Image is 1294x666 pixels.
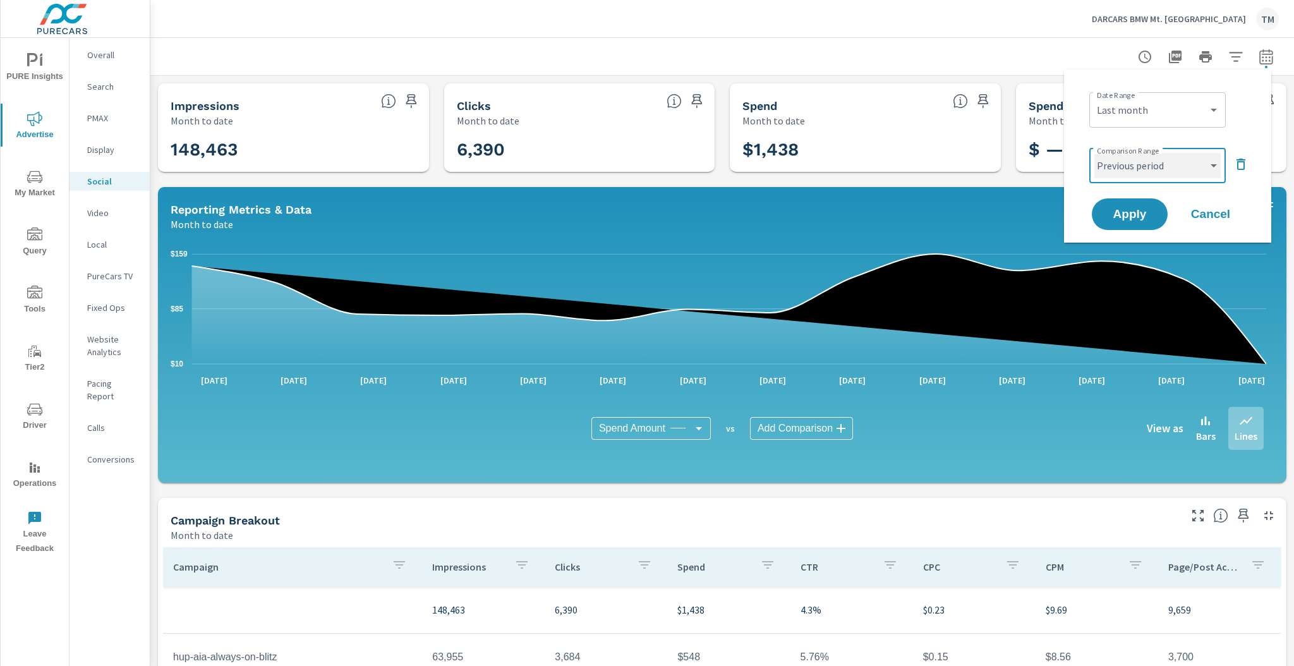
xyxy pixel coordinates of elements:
text: $85 [171,305,183,313]
span: The number of times an ad was shown on your behalf. [381,94,396,109]
div: Website Analytics [70,330,150,361]
h5: Spend [742,99,777,112]
p: Campaign [173,560,382,573]
h5: Clicks [457,99,491,112]
h5: Impressions [171,99,239,112]
div: Social [70,172,150,191]
div: Overall [70,45,150,64]
p: [DATE] [192,374,236,387]
p: [DATE] [432,374,476,387]
p: Calls [87,421,140,434]
span: Add Comparison [758,422,833,435]
p: 9,659 [1168,602,1271,617]
text: $10 [171,360,183,368]
span: Tier2 [4,344,65,375]
p: Month to date [171,217,233,232]
p: Search [87,80,140,93]
p: [DATE] [511,374,555,387]
button: Apply [1092,198,1168,230]
div: Spend Amount [591,417,711,440]
h3: $1,438 [742,139,988,160]
div: PMAX [70,109,150,128]
span: Cancel [1185,209,1236,220]
h5: Campaign Breakout [171,514,280,527]
div: nav menu [1,38,69,561]
div: Conversions [70,450,150,469]
div: Local [70,235,150,254]
p: $1,438 [677,602,780,617]
p: Bars [1196,428,1216,444]
div: TM [1256,8,1279,30]
p: [DATE] [351,374,396,387]
p: CPM [1046,560,1118,573]
span: Tools [4,286,65,317]
button: Apply Filters [1223,44,1249,70]
p: $0.23 [923,602,1025,617]
p: Fixed Ops [87,301,140,314]
p: [DATE] [272,374,316,387]
p: [DATE] [830,374,874,387]
p: Spend [677,560,749,573]
h5: Spend Per Unit Sold [1029,99,1142,112]
p: CTR [801,560,873,573]
p: [DATE] [910,374,955,387]
p: Social [87,175,140,188]
span: Save this to your personalized report [1233,506,1254,526]
p: [DATE] [990,374,1034,387]
h3: 6,390 [457,139,703,160]
button: Minimize Widget [1259,506,1279,526]
span: Operations [4,460,65,491]
span: PURE Insights [4,53,65,84]
p: Pacing Report [87,377,140,403]
p: Overall [87,49,140,61]
p: Month to date [1029,113,1091,128]
div: Fixed Ops [70,298,150,317]
p: 6,390 [555,602,657,617]
p: CPC [923,560,995,573]
span: Save this to your personalized report [687,91,707,111]
p: Display [87,143,140,156]
p: Impressions [432,560,504,573]
span: Advertise [4,111,65,142]
div: PureCars TV [70,267,150,286]
p: [DATE] [591,374,635,387]
p: [DATE] [1070,374,1114,387]
h6: View as [1147,422,1183,435]
div: Calls [70,418,150,437]
h3: 148,463 [171,139,416,160]
span: This is a summary of Social performance results by campaign. Each column can be sorted. [1213,508,1228,523]
p: Clicks [555,560,627,573]
p: Month to date [457,113,519,128]
p: Lines [1235,428,1257,444]
p: Month to date [171,528,233,543]
h3: $ — [1029,139,1274,160]
p: PureCars TV [87,270,140,282]
p: 148,463 [432,602,535,617]
span: Spend Amount [599,422,665,435]
div: Video [70,203,150,222]
button: Cancel [1173,198,1249,230]
button: Make Fullscreen [1188,506,1208,526]
div: Add Comparison [750,417,853,440]
p: [DATE] [1149,374,1194,387]
p: vs [711,423,750,434]
p: Local [87,238,140,251]
div: Pacing Report [70,374,150,406]
span: Save this to your personalized report [401,91,421,111]
p: Month to date [171,113,233,128]
button: Print Report [1193,44,1218,70]
button: Select Date Range [1254,44,1279,70]
p: 4.3% [801,602,903,617]
span: Apply [1104,209,1155,220]
p: Video [87,207,140,219]
h5: Reporting Metrics & Data [171,203,311,216]
p: [DATE] [671,374,715,387]
p: [DATE] [1230,374,1274,387]
p: PMAX [87,112,140,124]
div: Display [70,140,150,159]
span: Query [4,227,65,258]
div: Search [70,77,150,96]
p: Page/Post Action [1168,560,1240,573]
span: The amount of money spent on advertising during the period. [953,94,968,109]
p: [DATE] [751,374,795,387]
